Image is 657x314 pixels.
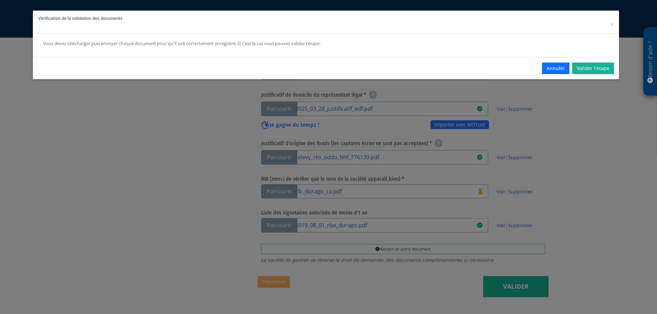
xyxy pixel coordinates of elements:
button: Annuler [542,63,569,74]
button: Close [610,21,614,28]
span: × [610,19,614,29]
div: Vous devez télécharger puis envoyer chaque document pour qu'il soit correctement enregistré. Si c... [43,40,495,47]
h5: Vérification de la validation des documents [38,16,614,22]
p: Besoin d'aide ? [646,31,654,93]
a: Valider l'étape [572,63,614,74]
